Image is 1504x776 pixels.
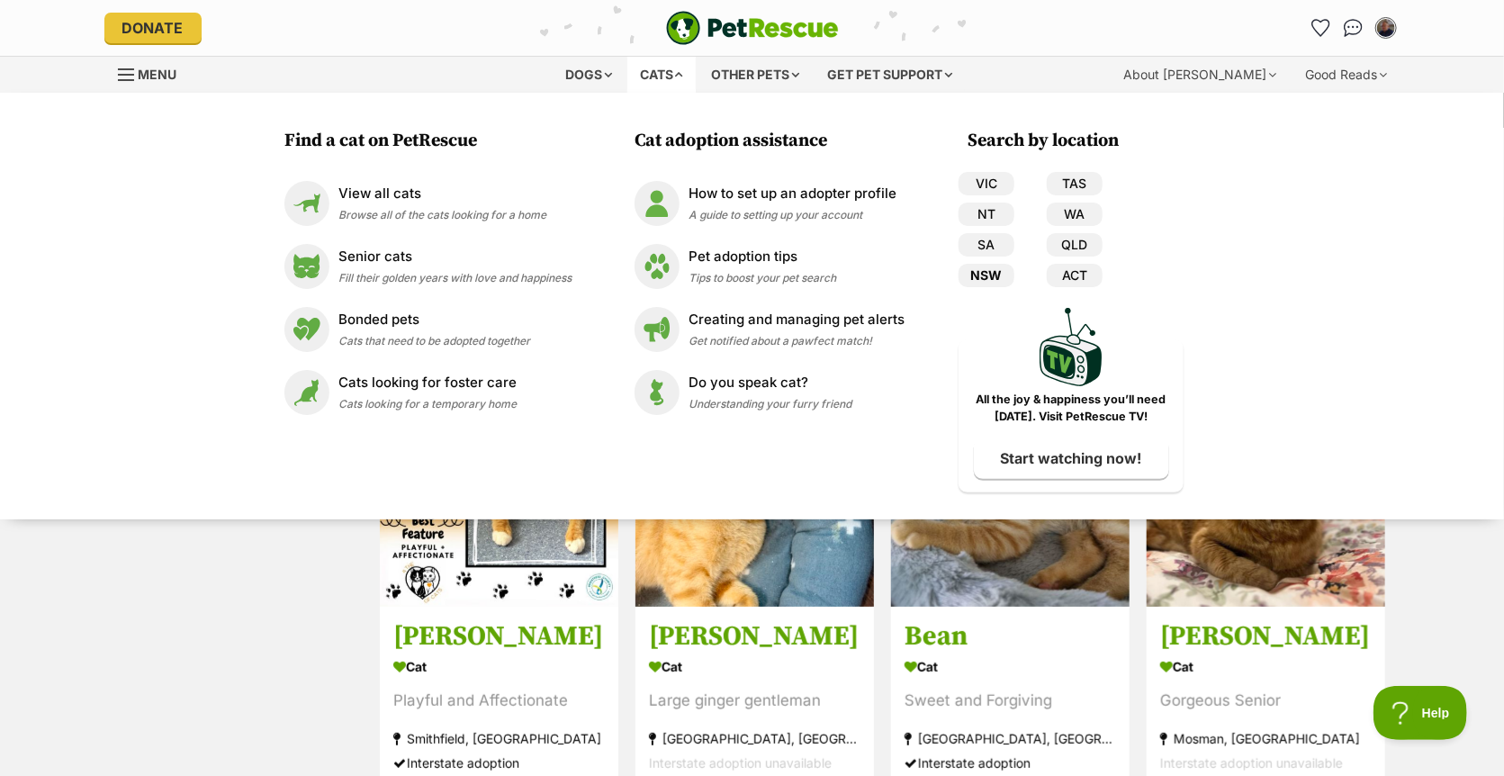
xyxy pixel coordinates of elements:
a: NT [959,203,1014,226]
a: TAS [1047,172,1103,195]
a: Creating and managing pet alerts Creating and managing pet alerts Get notified about a pawfect ma... [635,307,905,352]
img: View all cats [284,181,329,226]
span: Interstate adoption unavailable [1160,756,1343,771]
div: Mosman, [GEOGRAPHIC_DATA] [1160,727,1372,752]
div: About [PERSON_NAME] [1112,57,1290,93]
a: PetRescue [666,11,839,45]
a: Cats looking for foster care Cats looking for foster care Cats looking for a temporary home [284,370,572,415]
p: Creating and managing pet alerts [689,310,905,330]
img: PetRescue TV logo [1040,308,1103,386]
p: Pet adoption tips [689,247,836,267]
a: View all cats View all cats Browse all of the cats looking for a home [284,181,572,226]
div: Large ginger gentleman [649,690,860,714]
div: [GEOGRAPHIC_DATA], [GEOGRAPHIC_DATA] [649,727,860,752]
span: Understanding your furry friend [689,397,851,411]
a: Do you speak cat? Do you speak cat? Understanding your furry friend [635,370,905,415]
span: Menu [139,67,177,82]
img: How to set up an adopter profile [635,181,680,226]
div: Gorgeous Senior [1160,690,1372,714]
h3: [PERSON_NAME] [1160,620,1372,654]
span: Interstate adoption unavailable [649,756,832,771]
a: ACT [1047,264,1103,287]
a: Donate [104,13,202,43]
div: Playful and Affectionate [393,690,605,714]
p: Bonded pets [338,310,530,330]
div: Cat [393,654,605,681]
div: Other pets [698,57,812,93]
p: View all cats [338,184,546,204]
img: Do you speak cat? [635,370,680,415]
a: VIC [959,172,1014,195]
span: Cats that need to be adopted together [338,334,530,347]
img: Vincent Malone profile pic [1377,19,1395,37]
a: How to set up an adopter profile How to set up an adopter profile A guide to setting up your account [635,181,905,226]
div: Interstate adoption [905,752,1116,776]
img: Creating and managing pet alerts [635,307,680,352]
p: How to set up an adopter profile [689,184,896,204]
div: Good Reads [1293,57,1400,93]
div: Get pet support [815,57,965,93]
div: Sweet and Forgiving [905,690,1116,714]
h3: [PERSON_NAME] [393,620,605,654]
img: Bonded pets [284,307,329,352]
h3: Cat adoption assistance [635,129,914,154]
img: Senior cats [284,244,329,289]
a: SA [959,233,1014,257]
a: Bonded pets Bonded pets Cats that need to be adopted together [284,307,572,352]
div: Interstate adoption [393,752,605,776]
span: Cats looking for a temporary home [338,397,517,411]
p: Senior cats [338,247,572,267]
span: A guide to setting up your account [689,208,862,221]
span: Tips to boost your pet search [689,271,836,284]
a: NSW [959,264,1014,287]
div: Cats [627,57,696,93]
a: Pet adoption tips Pet adoption tips Tips to boost your pet search [635,244,905,289]
a: Senior cats Senior cats Fill their golden years with love and happiness [284,244,572,289]
div: Smithfield, [GEOGRAPHIC_DATA] [393,727,605,752]
iframe: Help Scout Beacon - Open [1373,686,1468,740]
h3: [PERSON_NAME] [649,620,860,654]
a: QLD [1047,233,1103,257]
p: Cats looking for foster care [338,373,517,393]
a: Favourites [1307,14,1336,42]
div: Cat [1160,654,1372,681]
a: Start watching now! [974,438,1169,479]
h3: Find a cat on PetRescue [284,129,581,154]
a: Menu [118,57,190,89]
div: Dogs [553,57,625,93]
p: All the joy & happiness you’ll need [DATE]. Visit PetRescue TV! [972,392,1170,426]
div: Cat [649,654,860,681]
h3: Search by location [968,129,1184,154]
a: Conversations [1339,14,1368,42]
img: logo-e224e6f780fb5917bec1dbf3a21bbac754714ae5b6737aabdf751b685950b380.svg [666,11,839,45]
button: My account [1372,14,1400,42]
ul: Account quick links [1307,14,1400,42]
div: Cat [905,654,1116,681]
span: Fill their golden years with love and happiness [338,271,572,284]
img: Pet adoption tips [635,244,680,289]
p: Do you speak cat? [689,373,851,393]
img: Cats looking for foster care [284,370,329,415]
h3: Bean [905,620,1116,654]
span: Get notified about a pawfect match! [689,334,872,347]
div: [GEOGRAPHIC_DATA], [GEOGRAPHIC_DATA] [905,727,1116,752]
img: chat-41dd97257d64d25036548639549fe6c8038ab92f7586957e7f3b1b290dea8141.svg [1344,19,1363,37]
span: Browse all of the cats looking for a home [338,208,546,221]
a: WA [1047,203,1103,226]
